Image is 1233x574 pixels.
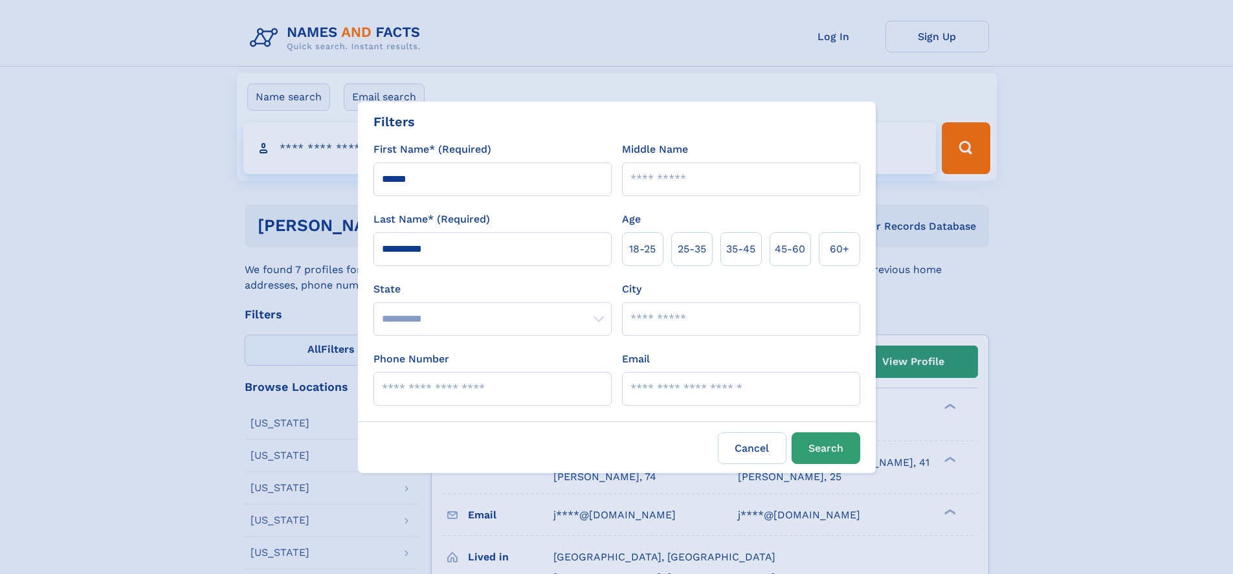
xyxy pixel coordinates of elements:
[622,212,641,227] label: Age
[622,142,688,157] label: Middle Name
[792,432,860,464] button: Search
[718,432,786,464] label: Cancel
[830,241,849,257] span: 60+
[678,241,706,257] span: 25‑35
[775,241,805,257] span: 45‑60
[373,281,612,297] label: State
[622,281,641,297] label: City
[373,351,449,367] label: Phone Number
[373,112,415,131] div: Filters
[373,142,491,157] label: First Name* (Required)
[622,351,650,367] label: Email
[629,241,656,257] span: 18‑25
[373,212,490,227] label: Last Name* (Required)
[726,241,755,257] span: 35‑45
